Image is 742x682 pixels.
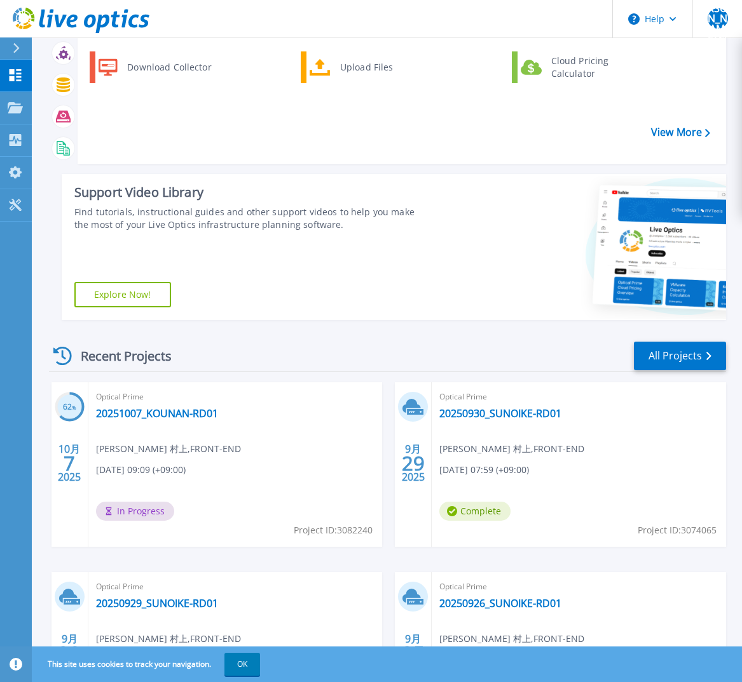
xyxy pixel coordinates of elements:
span: [PERSON_NAME] 村上 , FRONT-END [439,632,584,646]
span: 29 [402,458,425,469]
span: Optical Prime [96,390,375,404]
span: [DATE] 07:59 (+09:00) [439,463,529,477]
span: Project ID: 3074065 [638,523,717,537]
a: 20250926_SUNOIKE-RD01 [439,597,561,610]
span: This site uses cookies to track your navigation. [35,653,260,676]
span: Complete [439,502,511,521]
a: View More [651,126,710,138]
div: Download Collector [121,55,217,80]
a: 20251007_KOUNAN-RD01 [96,407,218,420]
button: OK [224,653,260,676]
span: Optical Prime [439,390,718,404]
h3: 62 [55,400,85,415]
a: Download Collector [90,51,220,83]
a: 20250929_SUNOIKE-RD01 [96,597,218,610]
div: Recent Projects [49,340,189,371]
span: [DATE] 09:09 (+09:00) [96,463,186,477]
span: Project ID: 3082240 [294,523,373,537]
span: In Progress [96,502,174,521]
span: Optical Prime [439,580,718,594]
div: 10月 2025 [57,440,81,486]
span: [PERSON_NAME] 村上 , FRONT-END [439,442,584,456]
span: % [72,404,76,411]
a: All Projects [634,342,726,370]
a: Upload Files [301,51,431,83]
span: 7 [64,458,75,469]
a: Explore Now! [74,282,171,307]
div: Find tutorials, instructional guides and other support videos to help you make the most of your L... [74,206,418,231]
div: Upload Files [334,55,428,80]
div: Cloud Pricing Calculator [545,55,639,80]
span: [PERSON_NAME] 村上 , FRONT-END [96,632,241,646]
div: 9月 2025 [57,630,81,676]
div: 9月 2025 [401,630,425,676]
div: 9月 2025 [401,440,425,486]
span: [PERSON_NAME] 村上 , FRONT-END [96,442,241,456]
a: Cloud Pricing Calculator [512,51,642,83]
span: Optical Prime [96,580,375,594]
div: Support Video Library [74,184,418,201]
a: 20250930_SUNOIKE-RD01 [439,407,561,420]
